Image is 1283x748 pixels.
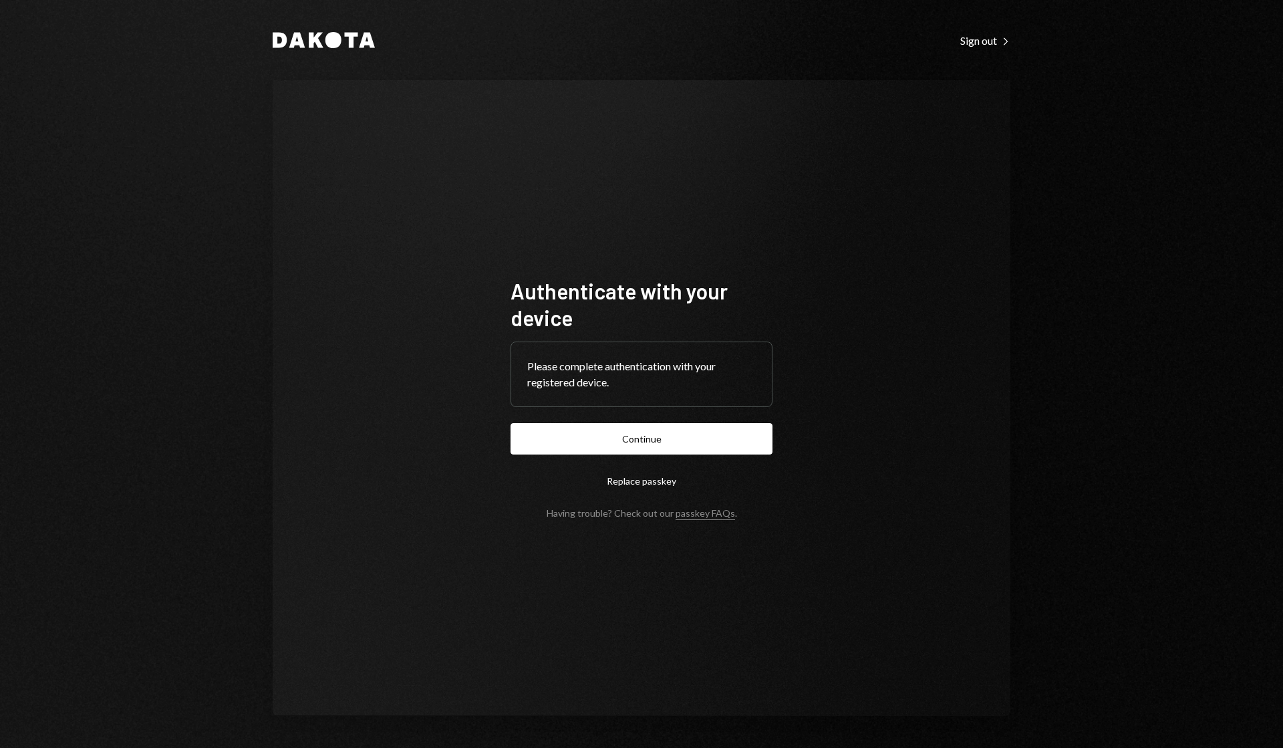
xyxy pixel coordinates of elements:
[527,358,756,390] div: Please complete authentication with your registered device.
[547,507,737,519] div: Having trouble? Check out our .
[511,465,772,497] button: Replace passkey
[511,277,772,331] h1: Authenticate with your device
[960,34,1010,47] div: Sign out
[676,507,735,520] a: passkey FAQs
[511,423,772,455] button: Continue
[960,33,1010,47] a: Sign out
